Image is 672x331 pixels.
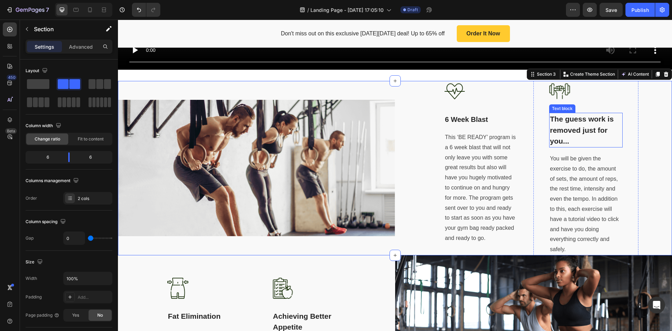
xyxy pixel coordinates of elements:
[26,235,34,241] div: Gap
[452,51,497,58] p: Create Theme Section
[26,294,42,300] div: Padding
[605,7,617,13] span: Save
[35,136,60,142] span: Change ratio
[3,3,52,17] button: 7
[326,94,400,106] div: Rich Text Editor. Editing area: main
[432,134,504,235] p: You will be given the exercise to do, the amount of sets, the amount of reps, the rest time, inte...
[132,3,160,17] div: Undo/Redo
[431,133,505,236] div: Rich Text Editor. Editing area: main
[631,6,649,14] div: Publish
[7,75,17,80] div: 450
[26,195,37,201] div: Order
[49,258,70,279] img: Alt Image
[50,291,122,302] p: Fat Elimination
[26,176,80,186] div: Columns management
[310,6,384,14] span: Landing Page - [DATE] 17:05:10
[418,51,439,58] div: Section 3
[78,294,111,301] div: Add...
[154,258,175,279] img: Alt Image
[5,128,17,134] div: Beta
[155,291,227,313] p: Achieving Better Appetite
[326,112,400,225] div: Rich Text Editor. Editing area: main
[600,3,623,17] button: Save
[407,7,418,13] span: Draft
[27,152,63,162] div: 6
[118,20,672,331] iframe: Design area
[431,61,452,82] img: Alt Image
[327,96,370,104] span: 6 Week Blast
[35,43,54,50] p: Settings
[75,152,111,162] div: 6
[26,217,67,227] div: Column spacing
[625,3,655,17] button: Publish
[69,43,93,50] p: Advanced
[78,136,104,142] span: Fit to content
[26,312,59,318] div: Page padding
[307,6,309,14] span: /
[327,113,399,224] p: This ‘BE READY’ program is a 6 week blast that will not only leave you with some great results bu...
[431,93,505,128] div: Rich Text Editor. Editing area: main
[78,195,111,202] div: 2 cols
[26,257,44,267] div: Size
[648,297,665,313] div: Open Intercom Messenger
[326,61,347,82] img: Alt Image
[26,275,37,282] div: Width
[34,25,91,33] p: Section
[46,6,49,14] p: 7
[26,66,49,76] div: Layout
[97,312,103,318] span: No
[72,312,79,318] span: Yes
[26,121,63,131] div: Column width
[64,272,112,285] input: Auto
[432,94,504,127] p: The guess work is removed just for you...
[433,86,456,92] div: Text block
[64,232,85,244] input: Auto
[502,50,532,59] button: AI Content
